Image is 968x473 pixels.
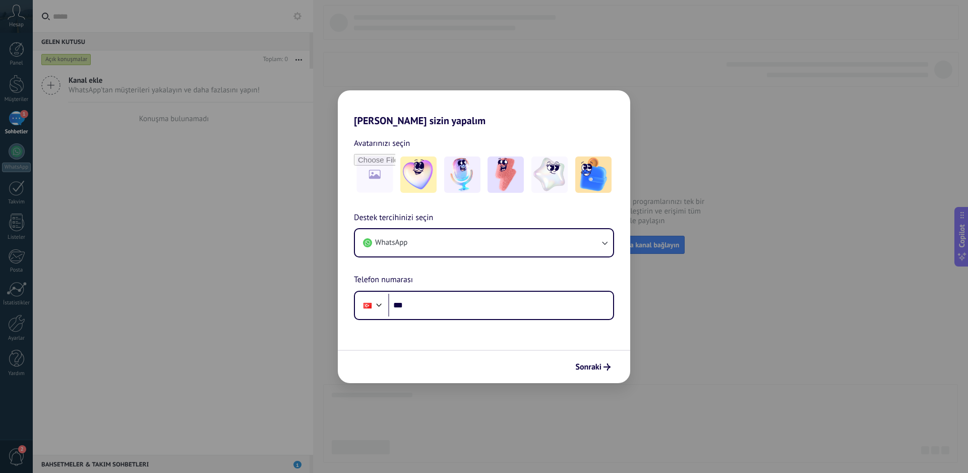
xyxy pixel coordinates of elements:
span: Destek tercihinizi seçin [354,212,433,225]
img: -2.jpeg [444,156,480,193]
h2: [PERSON_NAME] sizin yapalım [338,90,630,127]
img: -3.jpeg [488,156,524,193]
span: WhatsApp [375,238,407,248]
span: Avatarınızı seçin [354,137,410,150]
span: Sonraki [575,363,601,371]
span: Telefon numarası [354,274,413,287]
div: Turkey: + 90 [358,295,377,316]
button: Sonraki [571,358,615,376]
button: WhatsApp [355,229,613,256]
img: -1.jpeg [400,156,437,193]
img: -4.jpeg [531,156,568,193]
img: -5.jpeg [575,156,612,193]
